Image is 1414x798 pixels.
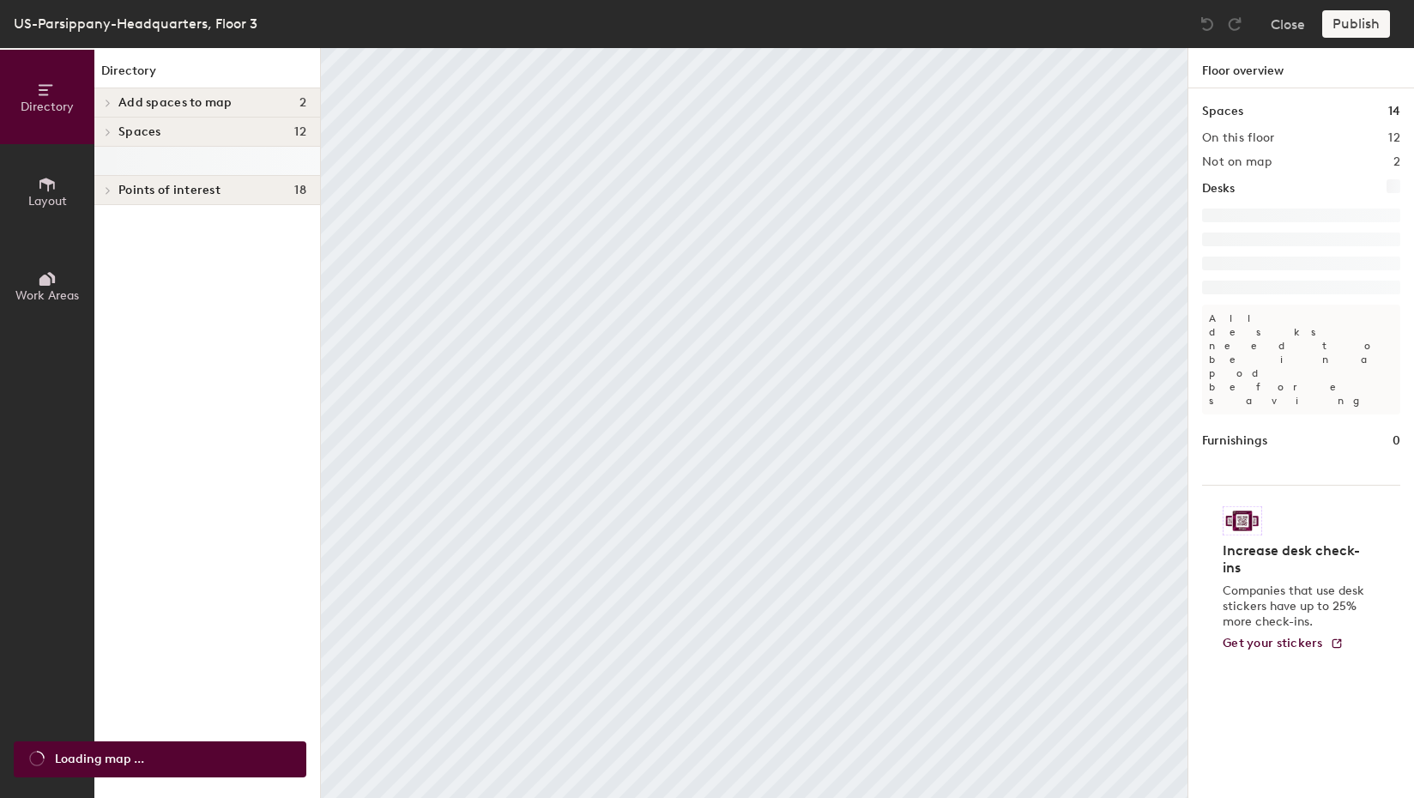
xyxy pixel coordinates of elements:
[1226,15,1243,33] img: Redo
[1223,637,1344,651] a: Get your stickers
[294,184,306,197] span: 18
[1202,102,1243,121] h1: Spaces
[15,288,79,303] span: Work Areas
[118,96,233,110] span: Add spaces to map
[1202,155,1272,169] h2: Not on map
[1393,155,1400,169] h2: 2
[1202,179,1235,198] h1: Desks
[1271,10,1305,38] button: Close
[1223,542,1369,577] h4: Increase desk check-ins
[21,100,74,114] span: Directory
[94,62,320,88] h1: Directory
[55,750,144,769] span: Loading map ...
[118,125,161,139] span: Spaces
[299,96,306,110] span: 2
[14,13,257,34] div: US-Parsippany-Headquarters, Floor 3
[1202,305,1400,414] p: All desks need to be in a pod before saving
[1223,636,1323,650] span: Get your stickers
[28,194,67,209] span: Layout
[1393,432,1400,450] h1: 0
[294,125,306,139] span: 12
[1388,131,1400,145] h2: 12
[118,184,221,197] span: Points of interest
[1223,506,1262,535] img: Sticker logo
[1188,48,1414,88] h1: Floor overview
[1202,432,1267,450] h1: Furnishings
[1223,583,1369,630] p: Companies that use desk stickers have up to 25% more check-ins.
[321,48,1187,798] canvas: Map
[1202,131,1275,145] h2: On this floor
[1388,102,1400,121] h1: 14
[1199,15,1216,33] img: Undo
